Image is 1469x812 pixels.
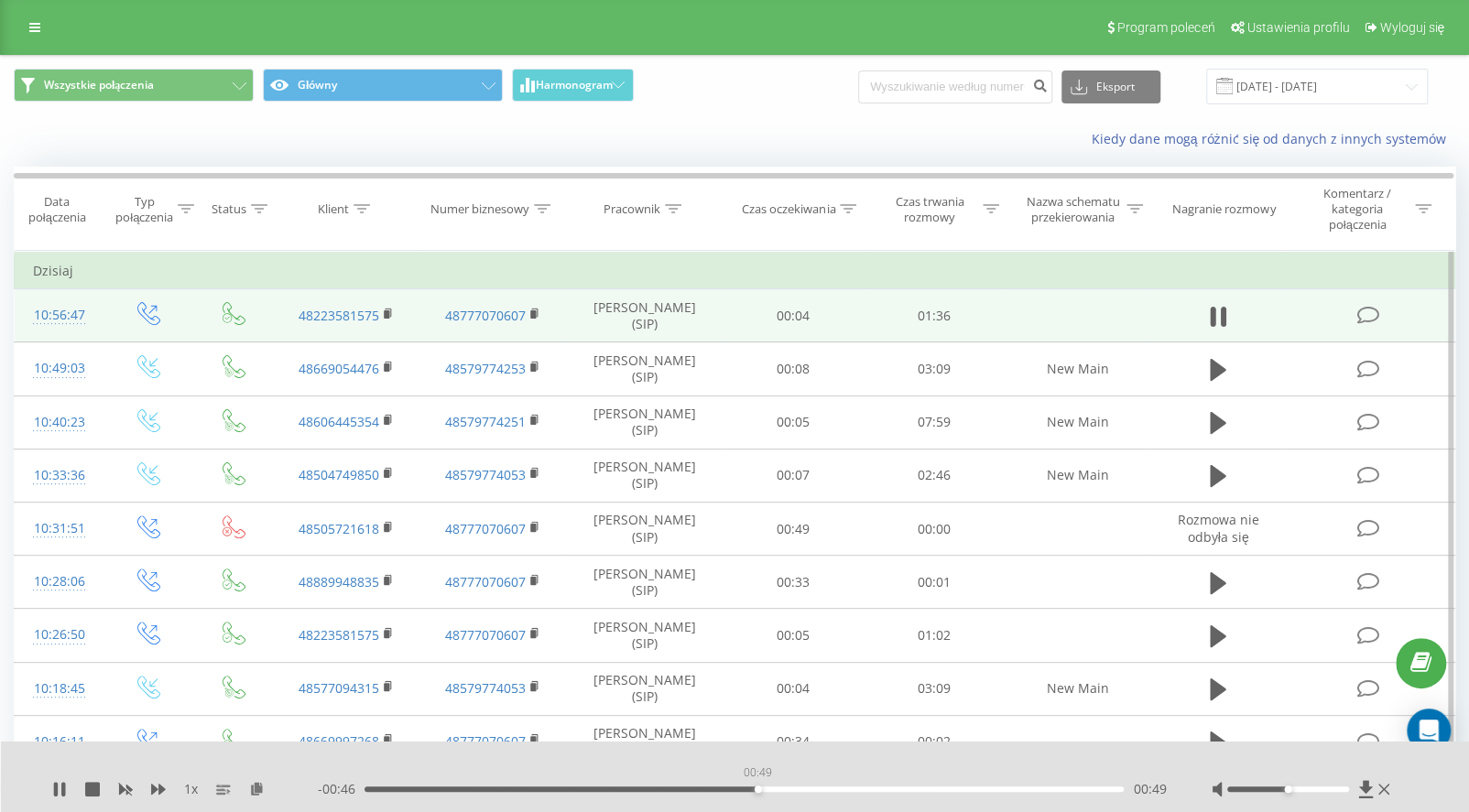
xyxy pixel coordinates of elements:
[1303,186,1410,233] div: Komentarz / kategoria połączenia
[299,466,379,483] a: 48504749850
[299,732,379,750] a: 48669997268
[1117,20,1214,35] span: Program poleceń
[1379,20,1444,35] span: Wyloguj się
[1024,194,1122,225] div: Nazwa schematu przekierowania
[1177,511,1258,545] span: Rozmowa nie odbyła się
[445,466,526,483] a: 48579774053
[565,449,723,502] td: [PERSON_NAME] (SIP)
[565,395,723,449] td: [PERSON_NAME] (SIP)
[1172,201,1276,217] div: Nagranie rozmowy
[14,69,254,102] button: Wszystkie połączenia
[864,289,1005,342] td: 01:36
[1246,20,1349,35] span: Ustawienia profilu
[864,503,1005,556] td: 00:00
[299,573,379,590] a: 48889948835
[864,556,1005,609] td: 00:01
[864,342,1005,395] td: 03:09
[742,201,835,217] div: Czas oczekiwania
[445,679,526,697] a: 48579774053
[33,564,86,600] div: 10:28:06
[565,715,723,769] td: [PERSON_NAME] (SIP)
[740,760,776,785] div: 00:49
[318,780,365,798] span: - 00:46
[299,307,379,324] a: 48223581575
[864,395,1005,449] td: 07:59
[318,201,349,217] div: Klient
[565,289,723,342] td: [PERSON_NAME] (SIP)
[299,679,379,697] a: 48577094315
[1133,780,1166,798] span: 00:49
[33,724,86,760] div: 10:16:11
[723,662,864,715] td: 00:04
[445,413,526,430] a: 48579774251
[33,617,86,653] div: 10:26:50
[565,503,723,556] td: [PERSON_NAME] (SIP)
[1285,785,1292,793] div: Accessibility label
[44,78,154,92] span: Wszystkie połączenia
[212,201,246,217] div: Status
[723,609,864,662] td: 00:05
[33,298,86,333] div: 10:56:47
[723,395,864,449] td: 00:05
[299,360,379,377] a: 48669054476
[723,342,864,395] td: 00:08
[864,449,1005,502] td: 02:46
[33,405,86,440] div: 10:40:23
[430,201,529,217] div: Numer biznesowy
[723,556,864,609] td: 00:33
[565,556,723,609] td: [PERSON_NAME] (SIP)
[512,69,634,102] button: Harmonogram
[535,79,612,92] span: Harmonogram
[1005,449,1151,502] td: New Main
[1061,70,1160,103] button: Eksport
[15,253,1455,289] td: Dzisiaj
[723,715,864,769] td: 00:34
[1005,395,1151,449] td: New Main
[445,520,526,537] a: 48777070607
[445,360,526,377] a: 48579774253
[604,201,660,217] div: Pracownik
[299,413,379,430] a: 48606445354
[184,780,198,798] span: 1 x
[33,671,86,707] div: 10:18:45
[445,626,526,644] a: 48777070607
[864,609,1005,662] td: 01:02
[565,342,723,395] td: [PERSON_NAME] (SIP)
[565,662,723,715] td: [PERSON_NAME] (SIP)
[445,573,526,590] a: 48777070607
[1407,709,1451,752] div: Open Intercom Messenger
[263,69,503,102] button: Główny
[33,351,86,386] div: 10:49:03
[445,732,526,750] a: 48777070607
[880,194,978,225] div: Czas trwania rozmowy
[299,626,379,644] a: 48223581575
[15,194,100,225] div: Data połączenia
[864,715,1005,769] td: 00:02
[1091,130,1455,147] a: Kiedy dane mogą różnić się od danych z innych systemów
[1005,662,1151,715] td: New Main
[565,609,723,662] td: [PERSON_NAME] (SIP)
[445,307,526,324] a: 48777070607
[299,520,379,537] a: 48505721618
[864,662,1005,715] td: 03:09
[723,503,864,556] td: 00:49
[858,70,1052,103] input: Wyszukiwanie według numeru
[115,194,173,225] div: Typ połączenia
[33,511,86,547] div: 10:31:51
[33,458,86,493] div: 10:33:36
[755,785,762,793] div: Accessibility label
[723,449,864,502] td: 00:07
[723,289,864,342] td: 00:04
[1005,342,1151,395] td: New Main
